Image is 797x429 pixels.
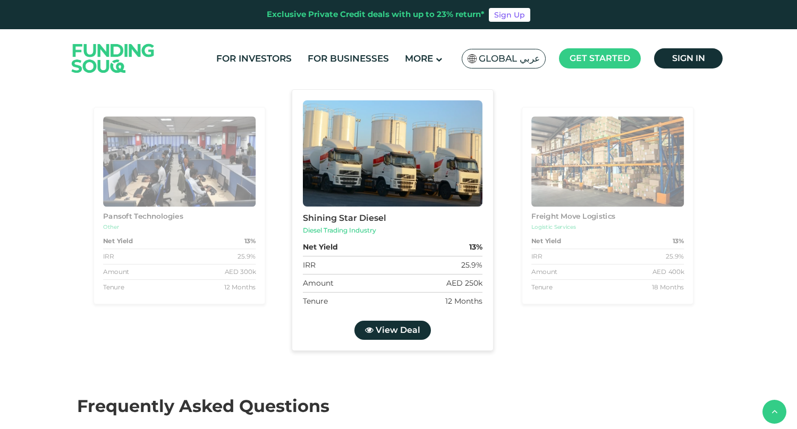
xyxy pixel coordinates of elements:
span: Global عربي [479,53,540,65]
div: 25.9% [666,252,684,261]
div: AED 400k [652,267,684,277]
div: Amount [103,267,129,277]
div: Tenure [103,282,124,292]
div: Pansoft Technologies [103,211,256,222]
strong: 13% [244,236,256,246]
strong: 13% [673,236,684,246]
span: Get started [570,53,630,63]
div: 18 Months [652,282,684,292]
div: Tenure [531,282,553,292]
strong: Net Yield [531,236,561,246]
img: Business Image [303,100,482,207]
div: Other [103,223,256,231]
div: 12 Months [224,282,256,292]
span: View Deal [376,325,420,335]
a: For Businesses [305,50,392,67]
div: AED 300k [224,267,256,277]
div: AED 250k [446,278,482,289]
span: Frequently Asked Questions [77,396,329,416]
div: Shining Star Diesel [303,212,482,225]
div: Diesel Trading Industry [303,226,482,235]
div: Logistic Services [531,223,684,231]
img: Logo [61,31,165,85]
img: SA Flag [468,54,477,63]
div: Tenure [303,296,328,307]
strong: Net Yield [303,242,338,253]
div: IRR [531,252,542,261]
div: Amount [531,267,557,277]
div: Amount [303,278,334,289]
img: Business Image [531,116,684,207]
a: Sign Up [489,8,530,22]
a: Sign in [654,48,723,68]
div: 25.9% [238,252,256,261]
strong: 13% [469,242,482,253]
a: View Deal [354,321,431,340]
strong: Net Yield [103,236,133,246]
div: IRR [103,252,114,261]
div: IRR [303,260,316,271]
div: Freight Move Logistics [531,211,684,222]
div: Exclusive Private Credit deals with up to 23% return* [267,8,485,21]
span: Sign in [672,53,705,63]
a: For Investors [214,50,294,67]
span: More [405,53,433,64]
div: 12 Months [445,296,482,307]
div: 25.9% [461,260,482,271]
img: Business Image [103,116,256,207]
button: back [762,400,786,424]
